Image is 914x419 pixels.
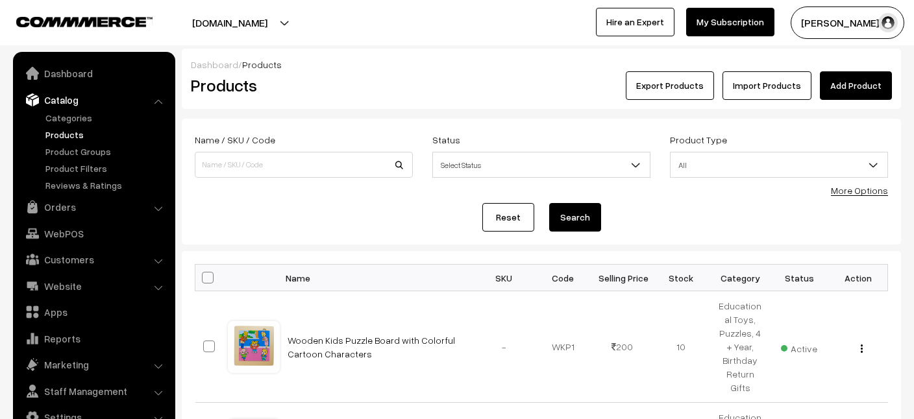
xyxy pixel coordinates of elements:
a: More Options [831,185,888,196]
a: Marketing [16,353,171,376]
div: / [191,58,892,71]
a: Add Product [820,71,892,100]
th: SKU [475,265,534,291]
span: All [671,154,887,176]
a: Import Products [723,71,811,100]
h2: Products [191,75,412,95]
a: Apps [16,300,171,324]
button: [DOMAIN_NAME] [147,6,313,39]
a: Customers [16,248,171,271]
a: Catalog [16,88,171,112]
span: All [670,152,888,178]
span: Active [781,339,817,355]
td: 200 [593,291,652,403]
label: Name / SKU / Code [195,133,275,147]
th: Selling Price [593,265,652,291]
button: [PERSON_NAME] S… [791,6,904,39]
td: - [475,291,534,403]
a: WebPOS [16,222,171,245]
a: Dashboard [16,62,171,85]
label: Product Type [670,133,727,147]
img: user [878,13,898,32]
td: 10 [652,291,711,403]
th: Status [770,265,829,291]
button: Search [549,203,601,232]
th: Name [280,265,475,291]
td: Educational Toys, Puzzles, 4 + Year, Birthday Return Gifts [711,291,770,403]
a: Reviews & Ratings [42,178,171,192]
a: Dashboard [191,59,238,70]
a: Product Filters [42,162,171,175]
th: Action [829,265,888,291]
th: Code [534,265,593,291]
a: Categories [42,111,171,125]
th: Stock [652,265,711,291]
span: Select Status [432,152,650,178]
input: Name / SKU / Code [195,152,413,178]
img: Menu [861,344,863,353]
a: My Subscription [686,8,774,36]
a: Website [16,274,171,298]
a: Products [42,128,171,141]
th: Category [711,265,770,291]
a: Wooden Kids Puzzle Board with Colorful Cartoon Characters [288,335,455,359]
span: Select Status [433,154,650,176]
a: Orders [16,195,171,219]
span: Products [242,59,282,70]
label: Status [432,133,460,147]
a: Reset [482,203,534,232]
a: COMMMERCE [16,13,130,29]
td: WKP1 [534,291,593,403]
a: Hire an Expert [596,8,674,36]
img: COMMMERCE [16,17,153,27]
a: Staff Management [16,379,171,403]
button: Export Products [626,71,714,100]
a: Reports [16,327,171,350]
a: Product Groups [42,145,171,158]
